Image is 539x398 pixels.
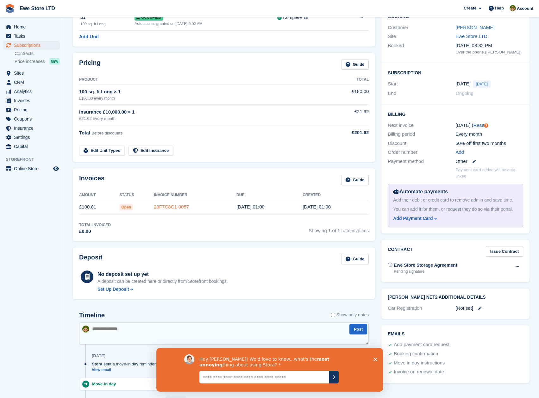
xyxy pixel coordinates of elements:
a: menu [3,105,60,114]
div: Car Registration [388,305,455,312]
h2: Emails [388,332,523,337]
div: Booked [388,42,455,55]
span: Analytics [14,87,52,96]
div: [DATE] [92,353,105,358]
img: Jason Butcher [510,5,516,11]
div: sent a move-in day reminder [92,361,159,367]
span: Subscriptions [14,41,52,50]
a: menu [3,22,60,31]
a: menu [3,124,60,133]
iframe: Survey by David from Stora [156,348,383,392]
div: [DATE] ( ) [455,122,523,129]
div: Add their debit or credit card to remove admin and save time. [393,197,518,203]
div: Start [388,80,455,88]
div: £201.62 [324,129,369,136]
div: Total Invoiced [79,222,111,228]
a: menu [3,69,60,78]
div: Other [455,158,523,165]
span: CRM [14,78,52,87]
div: You can add it for them, or request they do so via their portal. [393,206,518,213]
td: £180.00 [324,84,369,104]
div: Move in day instructions [394,359,445,367]
div: Billing period [388,131,455,138]
div: Next invoice [388,122,455,129]
h2: [PERSON_NAME] Net2 Additional Details [388,295,523,300]
div: Customer [388,24,455,31]
th: Due [236,190,303,200]
div: Move-in day [92,381,119,387]
a: menu [3,164,60,173]
div: £21.62 every month [79,115,324,122]
span: Ongoing [455,90,473,96]
a: Guide [341,175,369,185]
div: [Not set] [455,305,523,312]
a: Guide [341,254,369,264]
div: Every month [455,131,523,138]
span: Account [517,5,533,12]
h2: Subscription [388,69,523,76]
a: menu [3,87,60,96]
div: Auto access granted on [DATE] 6:02 AM [135,21,277,27]
div: Complete [283,14,302,21]
a: Add Unit [79,33,99,40]
a: Contracts [15,51,60,57]
div: Order number [388,149,455,156]
span: Showing 1 of 1 total invoices [309,222,369,235]
div: Ewe Store Storage Agreement [394,262,457,269]
div: NEW [49,58,60,65]
th: Amount [79,190,120,200]
a: Issue Contract [486,246,523,257]
span: Help [495,5,504,11]
div: Add Payment Card [393,215,433,222]
th: Invoice Number [154,190,236,200]
span: Settings [14,133,52,142]
span: Sites [14,69,52,78]
div: Over the phone ([PERSON_NAME]) [455,49,523,55]
a: menu [3,32,60,40]
img: stora-icon-8386f47178a22dfd0bd8f6a31ec36ba5ce8667c1dd55bd0f319d3a0aa187defe.svg [5,4,15,13]
a: Set Up Deposit [97,286,228,293]
a: menu [3,78,60,87]
time: 2025-09-05 00:00:35 UTC [303,204,331,209]
div: £0.00 [79,228,111,235]
a: Ewe Store LTD [17,3,58,14]
div: Discount [388,140,455,147]
label: Show only notes [331,312,369,318]
span: Total [79,130,90,135]
span: Coupons [14,115,52,123]
span: Tasks [14,32,52,40]
div: Automate payments [393,188,518,196]
div: 100 sq. ft Long [80,21,135,27]
div: Invoice on renewal date [394,368,444,376]
div: 50% off first two months [455,140,523,147]
div: Insurance £10,000.00 × 1 [79,109,324,116]
input: Show only notes [331,312,335,318]
h2: Pricing [79,59,101,70]
h2: Deposit [79,254,102,264]
button: Post [349,324,367,334]
td: £21.62 [324,105,369,125]
a: menu [3,133,60,142]
h2: Contract [388,246,413,257]
a: [PERSON_NAME] [455,25,494,30]
div: £180.00 every month [79,96,324,101]
a: menu [3,142,60,151]
td: £100.81 [79,200,120,214]
div: Site [388,33,455,40]
p: Payment card added will be auto-linked [455,167,523,179]
a: Edit Insurance [128,146,173,156]
th: Status [120,190,154,200]
div: 51 [80,14,135,21]
span: Create [464,5,476,11]
a: Guide [341,59,369,70]
span: Occupied [135,14,163,21]
div: End [388,90,455,97]
div: [DATE] 03:32 PM [455,42,523,49]
a: 23F7C8C1-0057 [154,204,189,209]
a: Add Payment Card [393,215,515,222]
div: Add payment card request [394,341,449,349]
span: Storefront [6,156,63,163]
